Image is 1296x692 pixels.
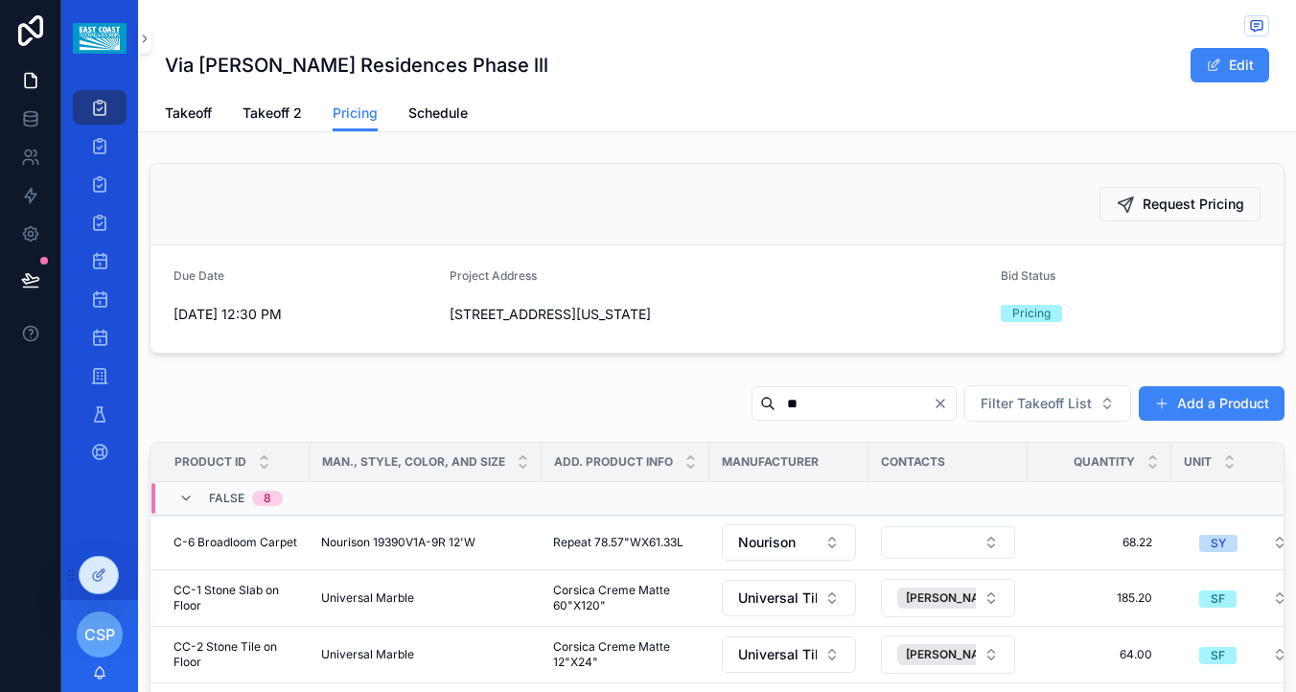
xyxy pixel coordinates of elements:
span: 64.00 [1047,647,1152,662]
span: Repeat 78.57"WX61.33L [553,535,683,550]
span: Takeoff [165,104,212,123]
a: Takeoff 2 [243,96,302,134]
div: Pricing [1012,305,1051,322]
div: 8 [264,491,271,506]
button: Unselect 593 [897,588,1029,609]
span: Project Address [450,268,537,283]
span: FALSE [209,491,244,506]
span: [DATE] 12:30 PM [174,305,434,324]
span: CC-1 Stone Slab on Floor [174,583,298,613]
button: Select Button [964,385,1131,422]
span: Due Date [174,268,224,283]
span: Product ID [174,454,246,470]
button: Select Button [881,526,1015,559]
button: Clear [933,396,956,411]
span: Corsica Creme Matte 12"X24" [553,639,698,670]
button: Unselect 593 [897,644,1029,665]
span: 68.22 [1047,535,1152,550]
a: Pricing [333,96,378,132]
span: Filter Takeoff List [981,394,1092,413]
button: Select Button [722,636,856,673]
span: Pricing [333,104,378,123]
button: Request Pricing [1099,187,1261,221]
span: Nourison 19390V1A-9R 12'W [321,535,475,550]
div: SY [1211,535,1226,552]
span: Universal Marble [321,590,414,606]
div: SF [1211,590,1225,608]
h1: Via [PERSON_NAME] Residences Phase lll [165,52,548,79]
div: SF [1211,647,1225,664]
span: C-6 Broadloom Carpet [174,535,297,550]
img: App logo [73,23,126,54]
span: CSP [84,623,115,646]
span: Unit [1184,454,1212,470]
span: Man., Style, Color, and Size [322,454,505,470]
span: [PERSON_NAME] [906,647,1001,662]
a: Schedule [408,96,468,134]
button: Select Button [881,635,1015,674]
span: Add. Product Info [554,454,673,470]
span: Universal Tile and Marble [738,588,817,608]
button: Select Button [881,579,1015,617]
span: CC-2 Stone Tile on Floor [174,639,298,670]
span: Quantity [1074,454,1135,470]
span: Corsica Creme Matte 60"X120" [553,583,698,613]
span: Universal Marble [321,647,414,662]
span: 185.20 [1047,590,1152,606]
span: [STREET_ADDRESS][US_STATE] [450,305,985,324]
button: Select Button [722,524,856,561]
span: Nourison [738,533,796,552]
a: Takeoff [165,96,212,134]
span: Bid Status [1001,268,1055,283]
button: Edit [1191,48,1269,82]
span: Request Pricing [1143,195,1244,214]
span: Universal Tile and Marble [738,645,817,664]
button: Add a Product [1139,386,1284,421]
div: scrollable content [61,77,138,495]
button: Select Button [722,580,856,616]
span: Contacts [881,454,945,470]
span: Manufacturer [722,454,819,470]
span: Schedule [408,104,468,123]
span: [PERSON_NAME] [906,590,1001,606]
span: Takeoff 2 [243,104,302,123]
